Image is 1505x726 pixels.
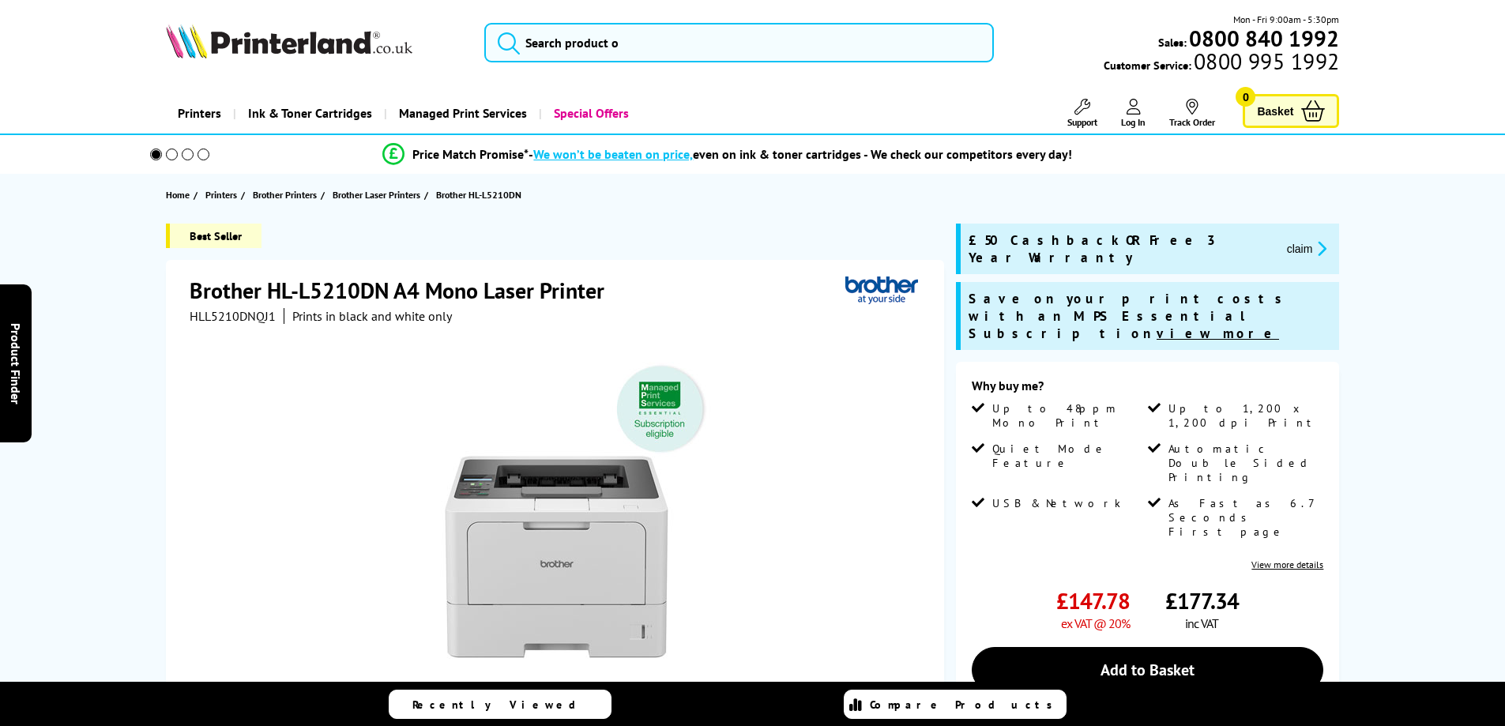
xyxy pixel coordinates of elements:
[1121,116,1146,128] span: Log In
[992,401,1144,430] span: Up to 48ppm Mono Print
[1282,239,1332,258] button: promo-description
[205,186,241,203] a: Printers
[484,23,994,62] input: Search product o
[992,496,1121,510] span: USB & Network
[412,146,529,162] span: Price Match Promise*
[166,24,412,58] img: Printerland Logo
[402,355,712,665] img: Brother HL-L5210DN
[8,322,24,404] span: Product Finder
[1187,31,1339,46] a: 0800 840 1992
[844,690,1067,719] a: Compare Products
[166,224,261,248] span: Best Seller
[389,690,611,719] a: Recently Viewed
[1158,35,1187,50] span: Sales:
[1056,586,1130,615] span: £147.78
[1236,87,1255,107] span: 0
[1185,615,1218,631] span: inc VAT
[1168,496,1320,539] span: As Fast as 6.7 Seconds First page
[1061,615,1130,631] span: ex VAT @ 20%
[253,186,321,203] a: Brother Printers
[969,231,1274,266] span: £50 Cashback OR Free 3 Year Warranty
[333,186,424,203] a: Brother Laser Printers
[1104,54,1339,73] span: Customer Service:
[845,276,918,305] img: Brother
[1233,12,1339,27] span: Mon - Fri 9:00am - 5:30pm
[166,93,233,134] a: Printers
[190,308,276,324] span: HLL5210DNQJ1
[1121,99,1146,128] a: Log In
[1067,99,1097,128] a: Support
[253,186,317,203] span: Brother Printers
[1251,559,1323,570] a: View more details
[972,378,1323,401] div: Why buy me?
[1168,401,1320,430] span: Up to 1,200 x 1,200 dpi Print
[233,93,384,134] a: Ink & Toner Cartridges
[166,186,194,203] a: Home
[1165,586,1239,615] span: £177.34
[166,186,190,203] span: Home
[539,93,641,134] a: Special Offers
[1189,24,1339,53] b: 0800 840 1992
[333,186,420,203] span: Brother Laser Printers
[533,146,693,162] span: We won’t be beaten on price,
[1243,94,1339,128] a: Basket 0
[1067,116,1097,128] span: Support
[1257,100,1293,122] span: Basket
[992,442,1144,470] span: Quiet Mode Feature
[1169,99,1215,128] a: Track Order
[969,290,1289,342] span: Save on your print costs with an MPS Essential Subscription
[412,698,592,712] span: Recently Viewed
[384,93,539,134] a: Managed Print Services
[292,308,452,324] i: Prints in black and white only
[205,186,237,203] span: Printers
[529,146,1072,162] div: - even on ink & toner cartridges - We check our competitors every day!
[1191,54,1339,69] span: 0800 995 1992
[870,698,1061,712] span: Compare Products
[1157,325,1279,342] u: view more
[1168,442,1320,484] span: Automatic Double Sided Printing
[190,276,620,305] h1: Brother HL-L5210DN A4 Mono Laser Printer
[436,189,521,201] span: Brother HL-L5210DN
[129,141,1327,168] li: modal_Promise
[972,647,1323,693] a: Add to Basket
[166,24,465,62] a: Printerland Logo
[248,93,372,134] span: Ink & Toner Cartridges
